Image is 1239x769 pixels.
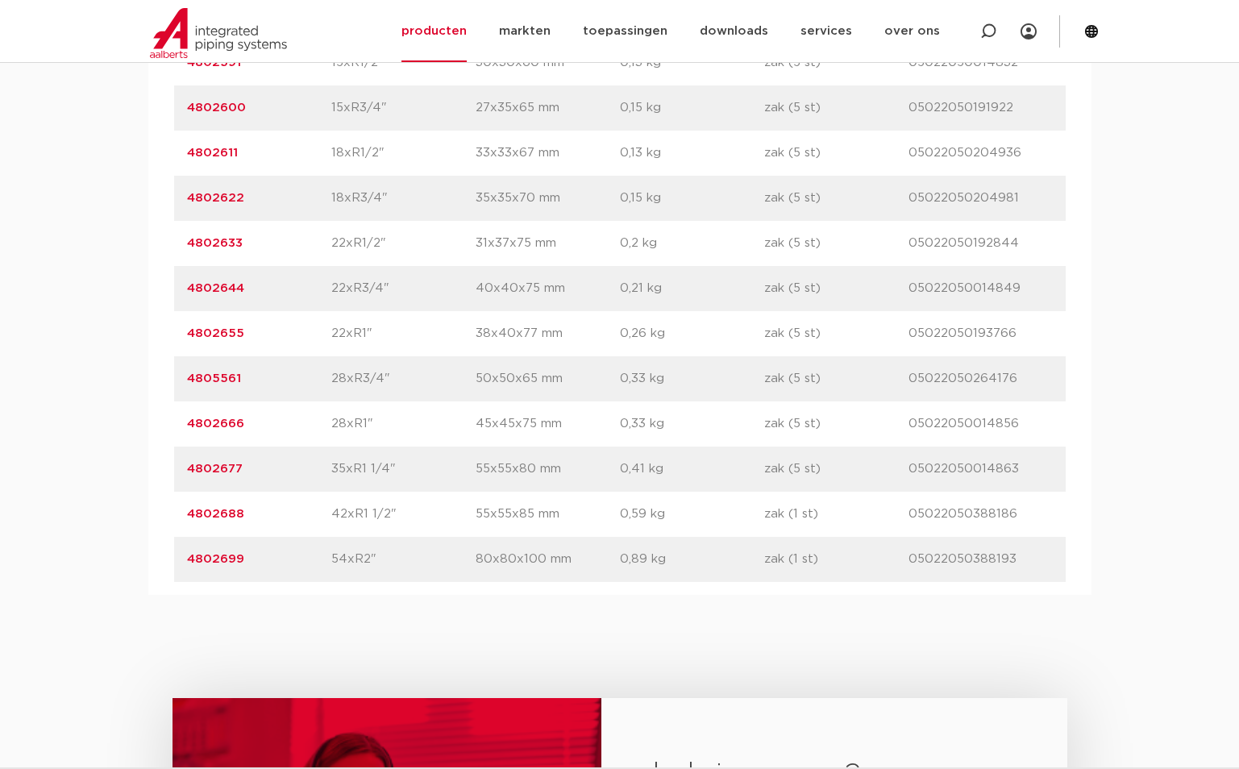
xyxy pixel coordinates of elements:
[764,414,908,434] p: zak (5 st)
[620,189,764,208] p: 0,15 kg
[331,279,476,298] p: 22xR3/4"
[620,550,764,569] p: 0,89 kg
[908,324,1053,343] p: 05022050193766
[908,550,1053,569] p: 05022050388193
[908,279,1053,298] p: 05022050014849
[187,192,244,204] a: 4802622
[764,550,908,569] p: zak (1 st)
[476,143,620,163] p: 33x33x67 mm
[620,53,764,73] p: 0,13 kg
[187,102,246,114] a: 4802600
[331,189,476,208] p: 18xR3/4"
[908,369,1053,389] p: 05022050264176
[620,143,764,163] p: 0,13 kg
[187,147,238,159] a: 4802611
[620,459,764,479] p: 0,41 kg
[620,414,764,434] p: 0,33 kg
[620,98,764,118] p: 0,15 kg
[476,234,620,253] p: 31x37x75 mm
[331,324,476,343] p: 22xR1"
[187,372,241,384] a: 4805561
[331,414,476,434] p: 28xR1"
[908,234,1053,253] p: 05022050192844
[331,369,476,389] p: 28xR3/4"
[331,143,476,163] p: 18xR1/2"
[764,459,908,479] p: zak (5 st)
[476,324,620,343] p: 38x40x77 mm
[908,414,1053,434] p: 05022050014856
[331,234,476,253] p: 22xR1/2"
[908,143,1053,163] p: 05022050204936
[187,463,243,475] a: 4802677
[908,189,1053,208] p: 05022050204981
[187,418,244,430] a: 4802666
[187,553,244,565] a: 4802699
[476,279,620,298] p: 40x40x75 mm
[764,189,908,208] p: zak (5 st)
[476,505,620,524] p: 55x55x85 mm
[476,53,620,73] p: 30x30x60 mm
[620,324,764,343] p: 0,26 kg
[476,459,620,479] p: 55x55x80 mm
[476,414,620,434] p: 45x45x75 mm
[908,459,1053,479] p: 05022050014863
[187,282,244,294] a: 4802644
[764,53,908,73] p: zak (5 st)
[476,189,620,208] p: 35x35x70 mm
[187,508,244,520] a: 4802688
[764,369,908,389] p: zak (5 st)
[620,369,764,389] p: 0,33 kg
[764,98,908,118] p: zak (5 st)
[187,237,243,249] a: 4802633
[331,505,476,524] p: 42xR1 1/2"
[331,459,476,479] p: 35xR1 1/4"
[187,56,241,69] a: 4802591
[331,550,476,569] p: 54xR2"
[908,98,1053,118] p: 05022050191922
[764,324,908,343] p: zak (5 st)
[764,505,908,524] p: zak (1 st)
[620,279,764,298] p: 0,21 kg
[331,98,476,118] p: 15xR3/4"
[908,53,1053,73] p: 05022050014832
[620,234,764,253] p: 0,2 kg
[764,234,908,253] p: zak (5 st)
[476,550,620,569] p: 80x80x100 mm
[476,98,620,118] p: 27x35x65 mm
[908,505,1053,524] p: 05022050388186
[764,143,908,163] p: zak (5 st)
[331,53,476,73] p: 15xR1/2"
[476,369,620,389] p: 50x50x65 mm
[764,279,908,298] p: zak (5 st)
[620,505,764,524] p: 0,59 kg
[187,327,244,339] a: 4802655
